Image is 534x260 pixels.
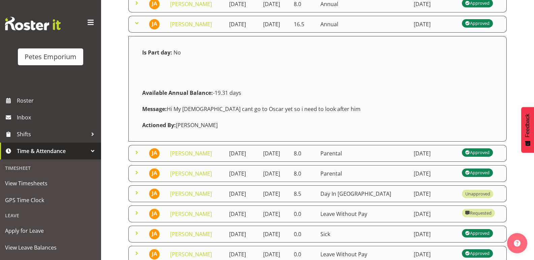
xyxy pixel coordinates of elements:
[410,145,458,162] td: [DATE]
[170,210,212,218] a: [PERSON_NAME]
[142,89,213,97] strong: Available Annual Balance:
[316,185,410,202] td: Day In [GEOGRAPHIC_DATA]
[259,165,290,182] td: [DATE]
[259,185,290,202] td: [DATE]
[170,0,212,8] a: [PERSON_NAME]
[149,188,160,199] img: jeseryl-armstrong10788.jpg
[170,190,212,197] a: [PERSON_NAME]
[149,229,160,239] img: jeseryl-armstrong10788.jpg
[5,195,96,205] span: GPS Time Clock
[17,112,98,122] span: Inbox
[316,165,410,182] td: Parental
[525,114,531,137] span: Feedback
[149,168,160,179] img: jeseryl-armstrong10788.jpg
[514,240,521,247] img: help-xxl-2.png
[465,169,490,177] div: Approved
[170,170,212,177] a: [PERSON_NAME]
[225,226,259,243] td: [DATE]
[410,206,458,222] td: [DATE]
[5,17,61,30] img: Rosterit website logo
[142,49,172,56] strong: Is Part day:
[465,148,490,156] div: Approved
[465,19,490,27] div: Approved
[25,52,76,62] div: Petes Emporium
[225,165,259,182] td: [DATE]
[138,101,497,117] div: Hi My [DEMOGRAPHIC_DATA] cant go to Oscar yet so i need to look after him
[2,209,99,222] div: Leave
[521,107,534,153] button: Feedback - Show survey
[316,16,410,33] td: Annual
[138,117,497,133] div: [PERSON_NAME]
[2,161,99,175] div: Timesheet
[170,150,212,157] a: [PERSON_NAME]
[142,121,176,129] strong: Actioned By:
[149,249,160,260] img: jeseryl-armstrong10788.jpg
[465,249,490,257] div: Approved
[290,16,316,33] td: 16.5
[17,129,88,139] span: Shifts
[2,222,99,239] a: Apply for Leave
[5,226,96,236] span: Apply for Leave
[170,230,212,238] a: [PERSON_NAME]
[17,146,88,156] span: Time & Attendance
[259,16,290,33] td: [DATE]
[465,229,490,237] div: Approved
[225,206,259,222] td: [DATE]
[316,206,410,222] td: Leave Without Pay
[2,175,99,192] a: View Timesheets
[138,85,497,101] div: -19.31 days
[259,206,290,222] td: [DATE]
[316,145,410,162] td: Parental
[142,105,167,113] strong: Message:
[290,165,316,182] td: 8.0
[149,148,160,159] img: jeseryl-armstrong10788.jpg
[290,145,316,162] td: 8.0
[149,19,160,30] img: jeseryl-armstrong10788.jpg
[410,16,458,33] td: [DATE]
[410,165,458,182] td: [DATE]
[174,49,181,56] span: No
[2,192,99,209] a: GPS Time Clock
[17,96,98,106] span: Roster
[290,206,316,222] td: 0.0
[2,239,99,256] a: View Leave Balances
[225,16,259,33] td: [DATE]
[5,178,96,188] span: View Timesheets
[410,185,458,202] td: [DATE]
[465,191,490,197] div: Unapproved
[225,145,259,162] td: [DATE]
[259,226,290,243] td: [DATE]
[149,209,160,219] img: jeseryl-armstrong10788.jpg
[259,145,290,162] td: [DATE]
[316,226,410,243] td: Sick
[410,226,458,243] td: [DATE]
[290,226,316,243] td: 0.0
[170,21,212,28] a: [PERSON_NAME]
[170,251,212,258] a: [PERSON_NAME]
[465,209,492,217] div: Requested
[225,185,259,202] td: [DATE]
[5,243,96,253] span: View Leave Balances
[290,185,316,202] td: 8.5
